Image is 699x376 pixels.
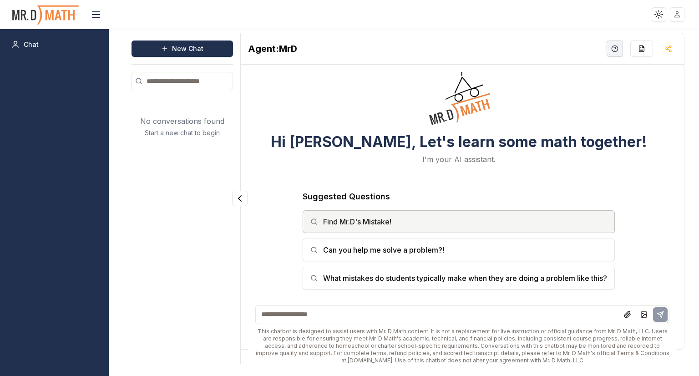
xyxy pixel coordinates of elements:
img: PromptOwl [11,3,80,27]
button: New Chat [132,41,233,57]
button: Collapse panel [232,191,248,206]
p: No conversations found [140,116,224,127]
button: Help Videos [607,41,623,57]
div: This chatbot is designed to assist users with Mr. D Math content. It is not a replacement for liv... [255,328,669,364]
p: Start a new chat to begin [145,128,220,137]
img: Welcome Owl [422,37,495,126]
img: placeholder-user.jpg [671,8,684,21]
a: Chat [7,36,101,53]
button: Fill Questions [630,41,653,57]
p: I'm your AI assistant. [422,154,496,165]
button: Find Mr.D's Mistake! [303,210,615,233]
h3: Hi [PERSON_NAME], Let's learn some math together! [271,134,647,150]
h2: MrD [248,42,297,55]
button: What mistakes do students typically make when they are doing a problem like this? [303,267,615,290]
span: Chat [24,40,39,49]
h3: Suggested Questions [303,190,615,203]
button: Can you help me solve a problem?! [303,239,615,261]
